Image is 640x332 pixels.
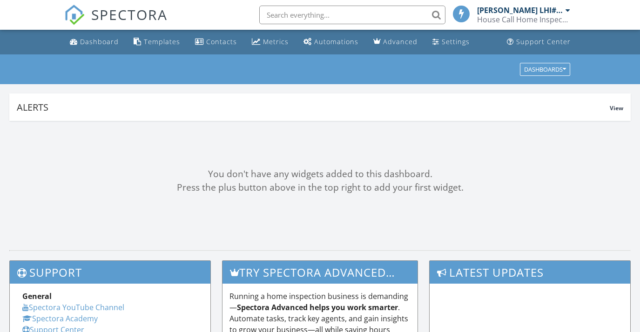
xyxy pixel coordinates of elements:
a: Advanced [370,33,421,51]
div: House Call Home Inspection [477,15,570,24]
a: Spectora YouTube Channel [22,302,124,312]
div: Automations [314,37,358,46]
div: [PERSON_NAME] LHI#10852 [477,6,563,15]
a: Spectora Academy [22,313,98,324]
h3: Try spectora advanced [DATE] [222,261,418,284]
span: SPECTORA [91,5,168,24]
input: Search everything... [259,6,445,24]
strong: Spectora Advanced helps you work smarter [237,302,398,312]
a: Metrics [248,33,292,51]
div: Settings [442,37,470,46]
a: Contacts [191,33,241,51]
a: Settings [429,33,473,51]
div: Press the plus button above in the top right to add your first widget. [9,181,631,194]
a: Automations (Basic) [300,33,362,51]
a: Dashboard [66,33,122,51]
div: Alerts [17,101,610,113]
a: SPECTORA [64,13,168,32]
div: Dashboard [80,37,119,46]
h3: Support [10,261,210,284]
div: Advanced [383,37,418,46]
strong: General [22,291,52,301]
div: You don't have any widgets added to this dashboard. [9,167,631,181]
button: Dashboards [520,63,570,76]
div: Support Center [516,37,571,46]
span: View [610,104,623,112]
a: Templates [130,33,184,51]
div: Metrics [263,37,289,46]
img: The Best Home Inspection Software - Spectora [64,5,85,25]
h3: Latest Updates [430,261,630,284]
div: Templates [144,37,180,46]
a: Support Center [503,33,574,51]
div: Dashboards [524,66,566,73]
div: Contacts [206,37,237,46]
